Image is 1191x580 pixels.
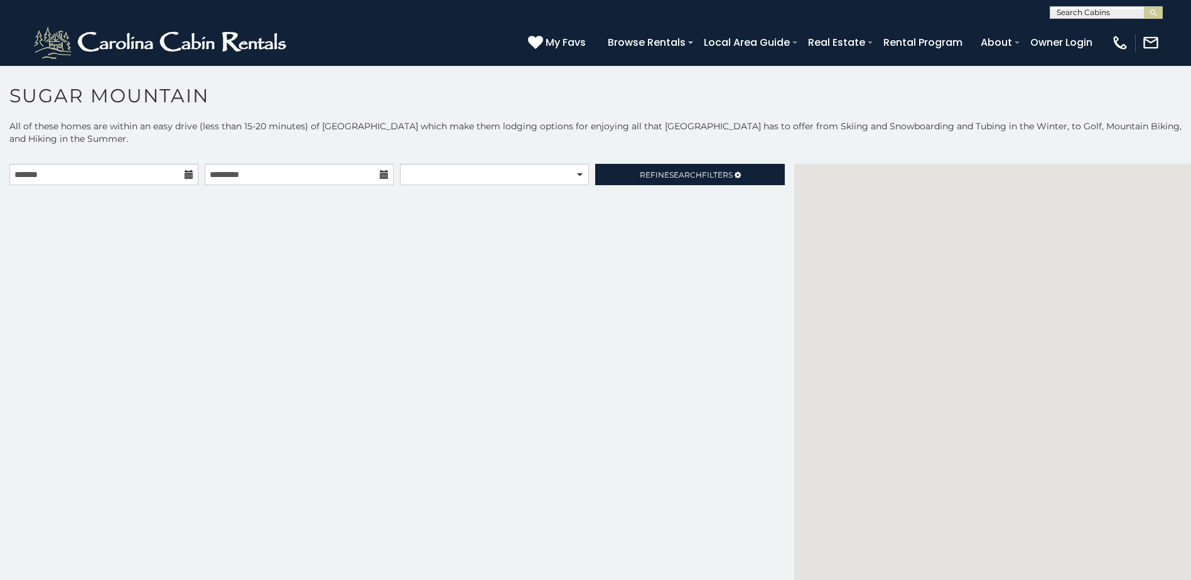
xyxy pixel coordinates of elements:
[1142,34,1160,51] img: mail-regular-white.png
[974,31,1018,53] a: About
[877,31,969,53] a: Rental Program
[640,170,733,180] span: Refine Filters
[528,35,589,51] a: My Favs
[1111,34,1129,51] img: phone-regular-white.png
[595,164,784,185] a: RefineSearchFilters
[1024,31,1099,53] a: Owner Login
[698,31,796,53] a: Local Area Guide
[546,35,586,50] span: My Favs
[802,31,871,53] a: Real Estate
[601,31,692,53] a: Browse Rentals
[31,24,292,62] img: White-1-2.png
[669,170,702,180] span: Search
